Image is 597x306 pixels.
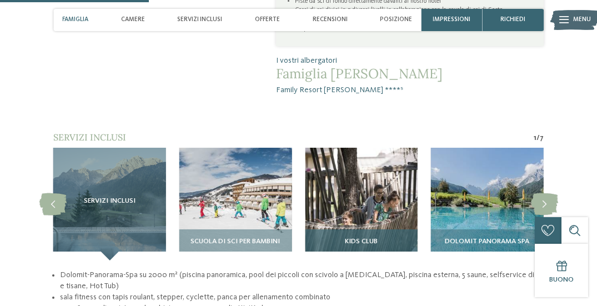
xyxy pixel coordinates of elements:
img: Il nostro family hotel a Sesto, il vostro rifugio sulle Dolomiti. [179,148,292,260]
li: Dolomit-Panorama-Spa su 2000 m² (piscina panoramica, pool dei piccoli con scivolo a [MEDICAL_DATA... [60,269,544,292]
span: Servizi inclusi [177,16,222,23]
span: richiedi [500,16,525,23]
span: Dolomit Panorama SPA [445,238,529,245]
span: Camere [121,16,145,23]
span: Offerte [255,16,280,23]
span: Impressioni [433,16,470,23]
span: / [536,133,540,143]
li: Corsi di sci divisi in 5 diversi livelli in collaborazione con la scuola di sci di Sesto [295,6,530,14]
li: sala fitness con tapis roulant, stepper, cyclette, panca per allenamento combinato [60,292,544,303]
span: Famiglia [62,16,88,23]
span: Posizione [380,16,412,23]
span: Recensioni [313,16,348,23]
a: Buono [535,244,588,297]
span: Buono [549,276,574,283]
span: Scuola di sci per bambini [190,238,280,245]
span: Famiglia [PERSON_NAME] [276,66,544,82]
span: Servizi inclusi [84,197,136,205]
span: I vostri albergatori [276,55,544,66]
img: Il nostro family hotel a Sesto, il vostro rifugio sulle Dolomiti. [305,148,418,260]
span: Family Resort [PERSON_NAME] ****ˢ [276,84,544,96]
span: 1 [534,133,536,143]
span: Kids Club [345,238,378,245]
img: Il nostro family hotel a Sesto, il vostro rifugio sulle Dolomiti. [431,148,544,260]
span: 7 [540,133,544,143]
span: Servizi inclusi [53,132,126,143]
